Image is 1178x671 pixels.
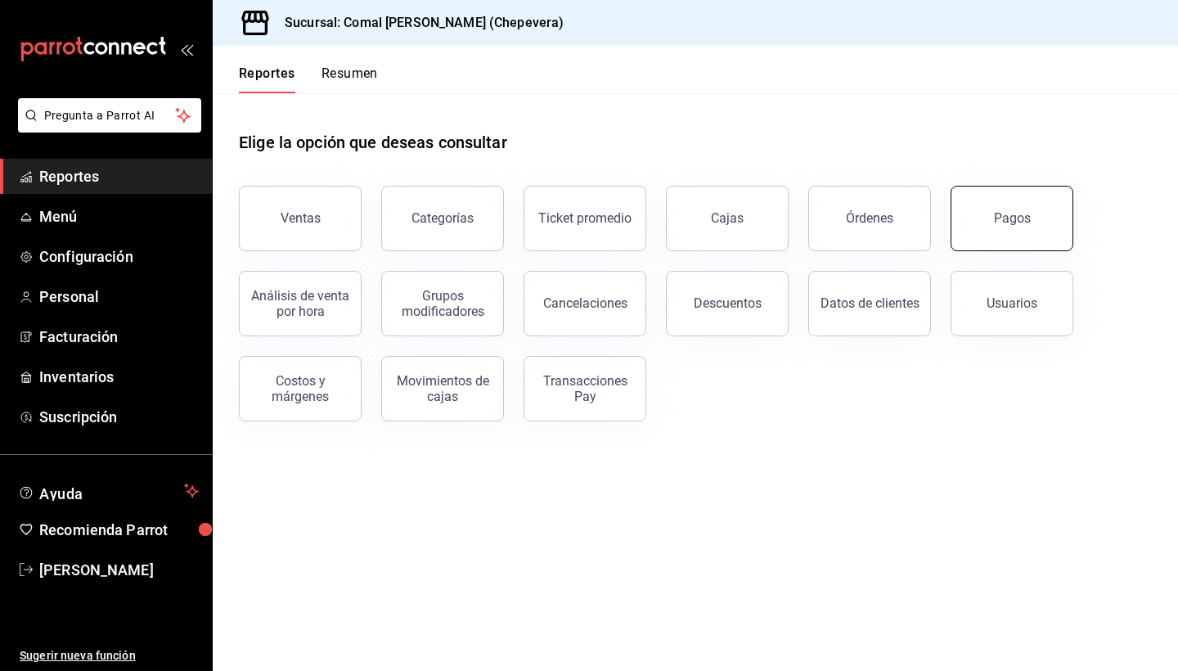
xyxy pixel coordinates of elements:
[239,130,507,155] h1: Elige la opción que deseas consultar
[994,210,1031,226] div: Pagos
[538,210,632,226] div: Ticket promedio
[39,245,199,268] span: Configuración
[808,186,931,251] button: Órdenes
[20,647,199,664] span: Sugerir nueva función
[250,288,351,319] div: Análisis de venta por hora
[392,288,493,319] div: Grupos modificadores
[272,13,564,33] h3: Sucursal: Comal [PERSON_NAME] (Chepevera)
[411,210,474,226] div: Categorías
[711,209,744,228] div: Cajas
[239,356,362,421] button: Costos y márgenes
[524,271,646,336] button: Cancelaciones
[524,186,646,251] button: Ticket promedio
[39,205,199,227] span: Menú
[321,65,378,93] button: Resumen
[39,406,199,428] span: Suscripción
[39,326,199,348] span: Facturación
[39,519,199,541] span: Recomienda Parrot
[846,210,893,226] div: Órdenes
[951,186,1073,251] button: Pagos
[694,295,762,311] div: Descuentos
[543,295,627,311] div: Cancelaciones
[987,295,1037,311] div: Usuarios
[281,210,321,226] div: Ventas
[534,373,636,404] div: Transacciones Pay
[39,559,199,581] span: [PERSON_NAME]
[381,271,504,336] button: Grupos modificadores
[39,481,178,501] span: Ayuda
[180,43,193,56] button: open_drawer_menu
[239,65,378,93] div: navigation tabs
[524,356,646,421] button: Transacciones Pay
[11,119,201,136] a: Pregunta a Parrot AI
[39,165,199,187] span: Reportes
[39,366,199,388] span: Inventarios
[239,271,362,336] button: Análisis de venta por hora
[239,186,362,251] button: Ventas
[821,295,919,311] div: Datos de clientes
[39,286,199,308] span: Personal
[44,107,176,124] span: Pregunta a Parrot AI
[808,271,931,336] button: Datos de clientes
[381,186,504,251] button: Categorías
[381,356,504,421] button: Movimientos de cajas
[250,373,351,404] div: Costos y márgenes
[666,271,789,336] button: Descuentos
[666,186,789,251] a: Cajas
[239,65,295,93] button: Reportes
[951,271,1073,336] button: Usuarios
[18,98,201,133] button: Pregunta a Parrot AI
[392,373,493,404] div: Movimientos de cajas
